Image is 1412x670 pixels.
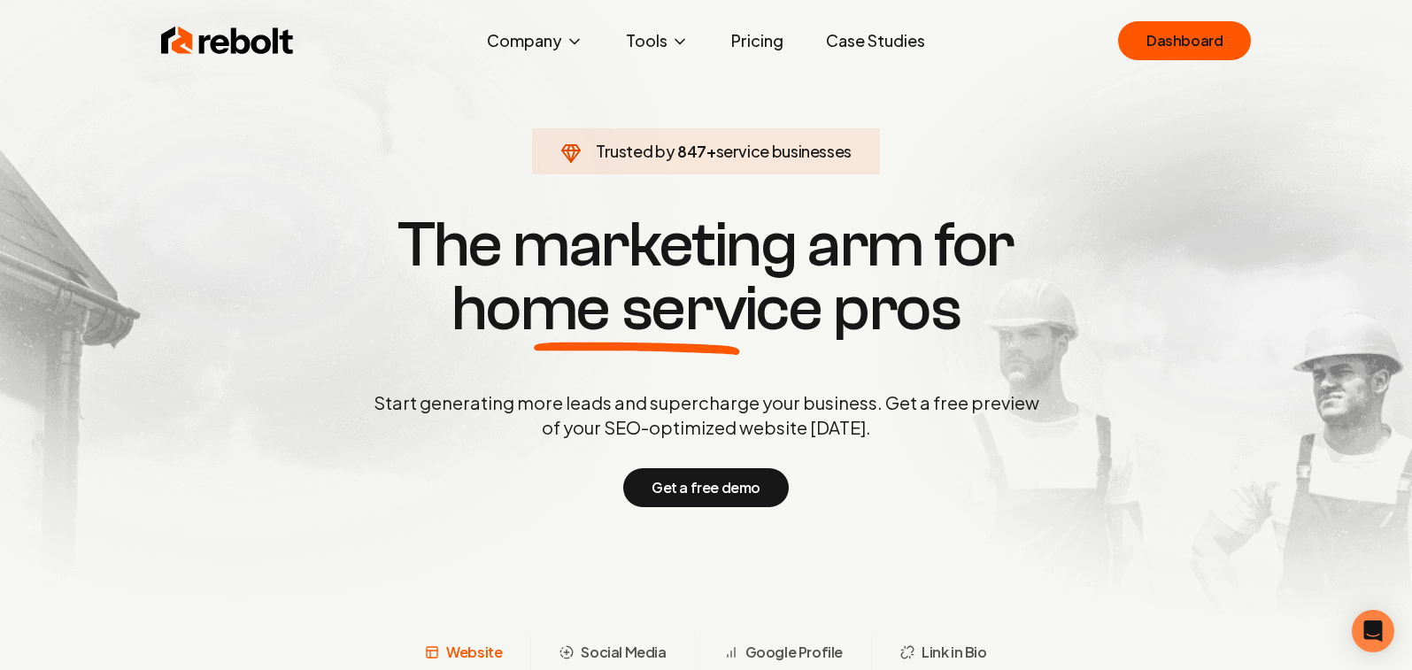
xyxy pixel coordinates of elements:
[922,642,987,663] span: Link in Bio
[596,141,675,161] span: Trusted by
[623,468,789,507] button: Get a free demo
[446,642,502,663] span: Website
[282,213,1131,341] h1: The marketing arm for pros
[473,23,598,58] button: Company
[451,277,822,341] span: home service
[677,139,706,164] span: 847
[717,23,798,58] a: Pricing
[812,23,939,58] a: Case Studies
[581,642,666,663] span: Social Media
[716,141,853,161] span: service businesses
[1118,21,1251,60] a: Dashboard
[745,642,843,663] span: Google Profile
[612,23,703,58] button: Tools
[1352,610,1394,652] div: Open Intercom Messenger
[161,23,294,58] img: Rebolt Logo
[706,141,716,161] span: +
[370,390,1043,440] p: Start generating more leads and supercharge your business. Get a free preview of your SEO-optimiz...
